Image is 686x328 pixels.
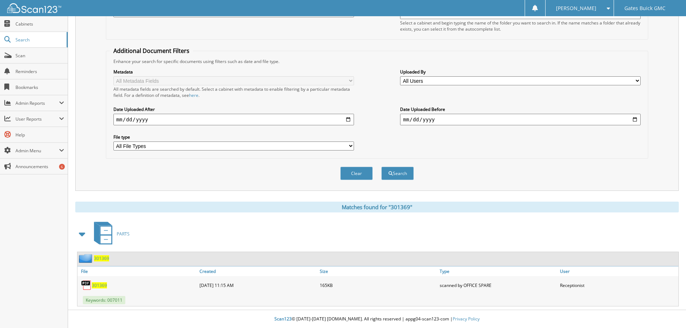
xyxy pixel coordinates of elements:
span: Announcements [15,163,64,170]
label: Date Uploaded Before [400,106,641,112]
div: Enhance your search for specific documents using filters such as date and file type. [110,58,644,64]
span: Reminders [15,68,64,75]
a: Type [438,266,558,276]
span: Bookmarks [15,84,64,90]
button: Search [381,167,414,180]
a: Size [318,266,438,276]
div: Matches found for "301369" [75,202,679,212]
iframe: Chat Widget [650,293,686,328]
span: Admin Menu [15,148,59,154]
span: [PERSON_NAME] [556,6,596,10]
div: 6 [59,164,65,170]
span: Cabinets [15,21,64,27]
button: Clear [340,167,373,180]
div: scanned by OFFICE SPARE [438,278,558,292]
input: end [400,114,641,125]
img: PDF.png [81,280,92,291]
a: PARTS [90,220,130,248]
a: Created [198,266,318,276]
div: 165KB [318,278,438,292]
span: User Reports [15,116,59,122]
a: File [77,266,198,276]
label: Uploaded By [400,69,641,75]
div: Select a cabinet and begin typing the name of the folder you want to search in. If the name match... [400,20,641,32]
span: Admin Reports [15,100,59,106]
label: File type [113,134,354,140]
span: Keywords: 007011 [83,296,125,304]
img: folder2.png [79,254,94,263]
input: start [113,114,354,125]
span: Help [15,132,64,138]
a: Privacy Policy [453,316,480,322]
span: Gates Buick GMC [624,6,665,10]
span: Scan123 [274,316,292,322]
span: Search [15,37,63,43]
a: here [189,92,198,98]
span: Scan [15,53,64,59]
div: All metadata fields are searched by default. Select a cabinet with metadata to enable filtering b... [113,86,354,98]
a: 301369 [94,255,109,261]
a: User [558,266,678,276]
div: © [DATE]-[DATE] [DOMAIN_NAME]. All rights reserved | appg04-scan123-com | [68,310,686,328]
legend: Additional Document Filters [110,47,193,55]
div: [DATE] 11:15 AM [198,278,318,292]
label: Date Uploaded After [113,106,354,112]
div: Receptionist [558,278,678,292]
label: Metadata [113,69,354,75]
a: 301369 [92,282,107,288]
img: scan123-logo-white.svg [7,3,61,13]
span: PARTS [117,231,130,237]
